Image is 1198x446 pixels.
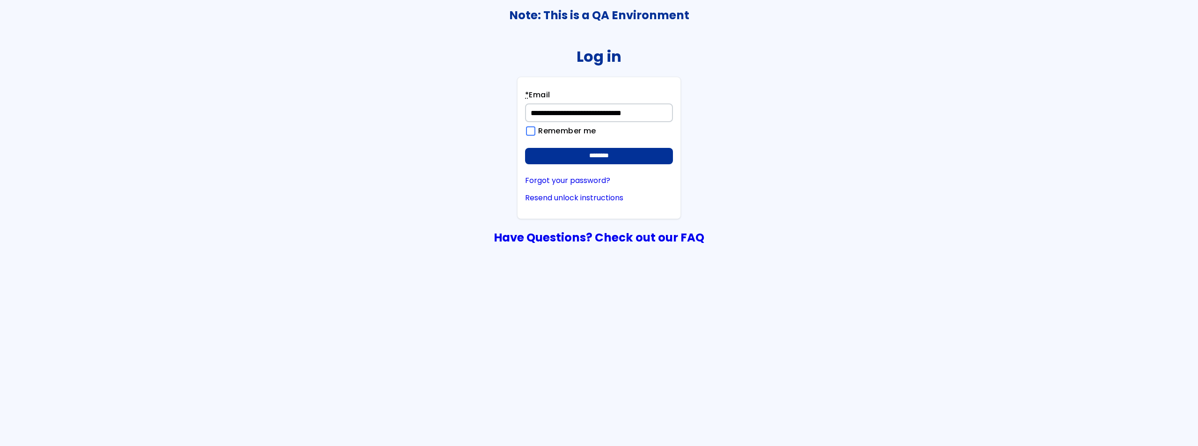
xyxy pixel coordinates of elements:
label: Email [525,89,550,103]
a: Have Questions? Check out our FAQ [494,229,704,246]
a: Resend unlock instructions [525,194,673,202]
keeper-lock: Open Keeper Popup [657,107,669,118]
h2: Log in [577,48,621,65]
abbr: required [525,89,529,100]
h3: Note: This is a QA Environment [0,9,1198,22]
label: Remember me [533,127,596,135]
a: Forgot your password? [525,176,673,185]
